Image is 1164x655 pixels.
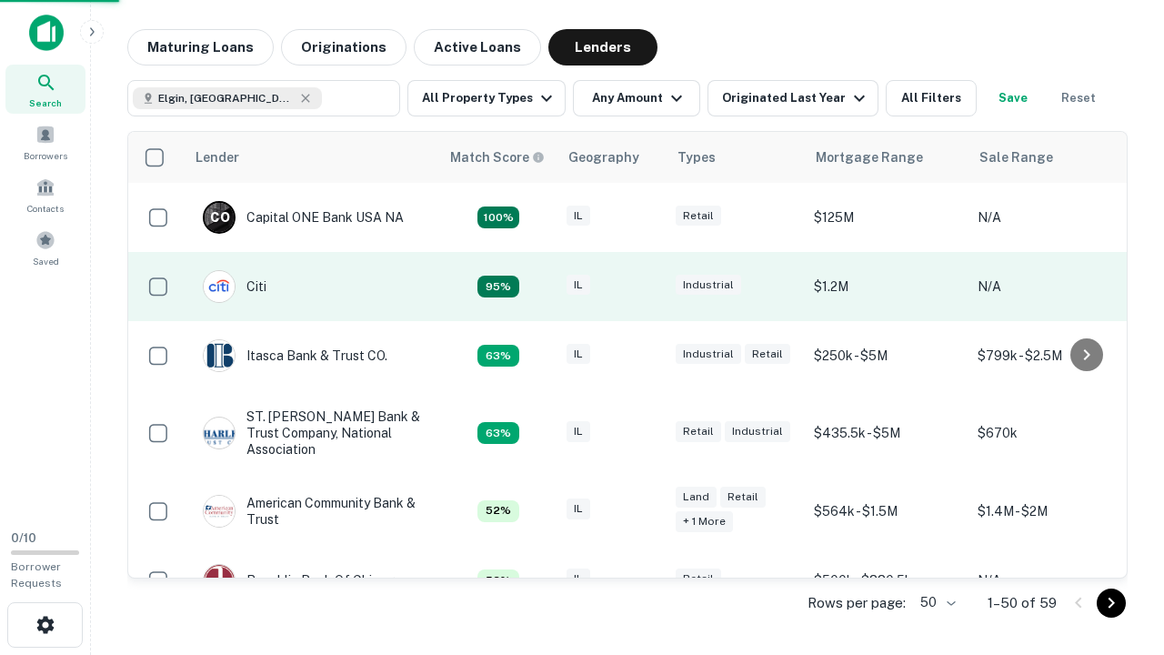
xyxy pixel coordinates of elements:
[477,422,519,444] div: Capitalize uses an advanced AI algorithm to match your search with the best lender. The match sco...
[805,183,968,252] td: $125M
[676,344,741,365] div: Industrial
[968,546,1132,615] td: N/A
[477,276,519,297] div: Capitalize uses an advanced AI algorithm to match your search with the best lender. The match sco...
[5,170,85,219] a: Contacts
[203,564,402,597] div: Republic Bank Of Chicago
[5,117,85,166] a: Borrowers
[988,592,1057,614] p: 1–50 of 59
[805,252,968,321] td: $1.2M
[805,390,968,477] td: $435.5k - $5M
[805,546,968,615] td: $500k - $880.5k
[567,275,590,296] div: IL
[29,15,64,51] img: capitalize-icon.png
[720,487,766,508] div: Retail
[5,223,85,272] a: Saved
[886,80,977,116] button: All Filters
[567,569,590,589] div: IL
[33,254,59,268] span: Saved
[676,487,717,508] div: Land
[203,339,387,372] div: Itasca Bank & Trust CO.
[477,569,519,591] div: Capitalize uses an advanced AI algorithm to match your search with the best lender. The match sco...
[11,531,36,545] span: 0 / 10
[968,477,1132,546] td: $1.4M - $2M
[204,565,235,596] img: picture
[913,589,958,616] div: 50
[548,29,657,65] button: Lenders
[477,345,519,367] div: Capitalize uses an advanced AI algorithm to match your search with the best lender. The match sco...
[439,132,557,183] th: Capitalize uses an advanced AI algorithm to match your search with the best lender. The match sco...
[185,132,439,183] th: Lender
[745,344,790,365] div: Retail
[477,207,519,228] div: Capitalize uses an advanced AI algorithm to match your search with the best lender. The match sco...
[204,496,235,527] img: picture
[450,147,541,167] h6: Match Score
[968,132,1132,183] th: Sale Range
[567,206,590,227] div: IL
[203,495,421,528] div: American Community Bank & Trust
[808,592,906,614] p: Rows per page:
[722,87,870,109] div: Originated Last Year
[968,390,1132,477] td: $670k
[968,252,1132,321] td: N/A
[477,500,519,522] div: Capitalize uses an advanced AI algorithm to match your search with the best lender. The match sco...
[204,418,235,448] img: picture
[984,80,1042,116] button: Save your search to get updates of matches that match your search criteria.
[557,132,667,183] th: Geography
[27,201,64,216] span: Contacts
[725,421,790,442] div: Industrial
[1049,80,1108,116] button: Reset
[158,90,295,106] span: Elgin, [GEOGRAPHIC_DATA], [GEOGRAPHIC_DATA]
[11,560,62,589] span: Borrower Requests
[1073,509,1164,597] iframe: Chat Widget
[414,29,541,65] button: Active Loans
[567,499,590,519] div: IL
[204,271,235,302] img: picture
[24,148,67,163] span: Borrowers
[968,183,1132,252] td: N/A
[1097,589,1126,618] button: Go to next page
[567,421,590,442] div: IL
[29,96,62,110] span: Search
[568,146,639,168] div: Geography
[210,208,229,227] p: C O
[196,146,239,168] div: Lender
[203,408,421,458] div: ST. [PERSON_NAME] Bank & Trust Company, National Association
[707,80,878,116] button: Originated Last Year
[203,270,266,303] div: Citi
[5,65,85,114] a: Search
[676,511,733,532] div: + 1 more
[203,201,404,234] div: Capital ONE Bank USA NA
[676,206,721,227] div: Retail
[573,80,700,116] button: Any Amount
[450,147,545,167] div: Capitalize uses an advanced AI algorithm to match your search with the best lender. The match sco...
[676,275,741,296] div: Industrial
[281,29,406,65] button: Originations
[676,421,721,442] div: Retail
[968,321,1132,390] td: $799k - $2.5M
[127,29,274,65] button: Maturing Loans
[667,132,805,183] th: Types
[805,132,968,183] th: Mortgage Range
[816,146,923,168] div: Mortgage Range
[805,477,968,546] td: $564k - $1.5M
[204,340,235,371] img: picture
[979,146,1053,168] div: Sale Range
[677,146,716,168] div: Types
[407,80,566,116] button: All Property Types
[567,344,590,365] div: IL
[805,321,968,390] td: $250k - $5M
[676,569,721,589] div: Retail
